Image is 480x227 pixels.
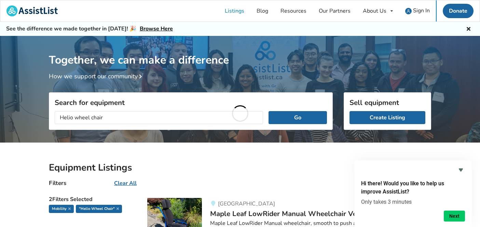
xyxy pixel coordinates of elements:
u: Clear All [114,179,137,187]
p: Only takes 3 minutes [361,199,465,205]
a: Donate [443,4,474,18]
a: Browse Here [140,25,173,32]
input: I am looking for... [55,111,263,124]
img: assistlist-logo [6,5,58,16]
h2: Hi there! Would you like to help us improve AssistList? [361,179,465,196]
a: Create Listing [349,111,425,124]
span: Maple Leaf LowRider Manual Wheelchair Very Good Condition [210,209,416,218]
h3: Sell equipment [349,98,425,107]
a: Listings [219,0,250,22]
div: Mobility [49,205,74,213]
a: user icon Sign In [399,0,436,22]
h2: Equipment Listings [49,162,431,174]
button: Next question [444,211,465,222]
button: Go [269,111,327,124]
span: Sign In [413,7,430,14]
h3: Search for equipment [55,98,327,107]
a: Blog [250,0,274,22]
h4: Filters [49,179,66,187]
div: About Us [363,8,386,14]
a: How we support our community [49,72,145,80]
button: Hide survey [457,166,465,174]
div: Hi there! Would you like to help us improve AssistList? [361,166,465,222]
a: Resources [274,0,313,22]
span: [GEOGRAPHIC_DATA] [218,200,275,208]
h5: 2 Filters Selected [49,192,136,205]
h5: See the difference we made together in [DATE]! 🎉 [6,25,173,32]
a: Our Partners [313,0,357,22]
div: "Helio wheel chair" [76,205,122,213]
h1: Together, we can make a difference [49,36,431,67]
img: user icon [405,8,412,14]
